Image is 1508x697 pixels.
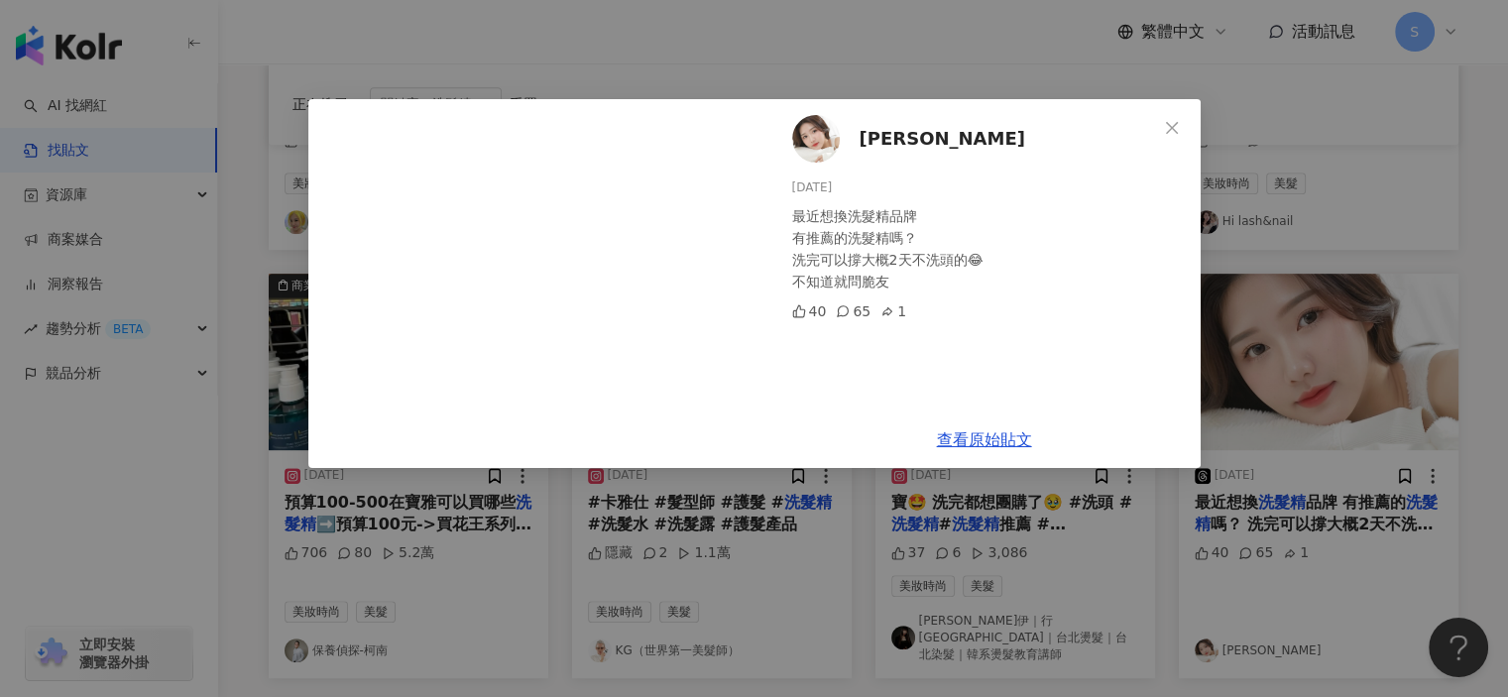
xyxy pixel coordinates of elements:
div: 最近想換洗髮精品牌 有推薦的洗髮精嗎？ 洗完可以撐大概2天不洗頭的😂 不知道就問脆友 [792,205,1185,292]
div: 1 [880,300,906,322]
div: 40 [792,300,827,322]
span: [PERSON_NAME] [860,125,1025,153]
img: KOL Avatar [792,115,840,163]
a: KOL Avatar[PERSON_NAME] [792,115,1157,163]
button: Close [1152,108,1192,148]
div: [DATE] [792,178,1185,197]
div: 65 [836,300,870,322]
span: close [1164,120,1180,136]
a: 查看原始貼文 [937,430,1032,449]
